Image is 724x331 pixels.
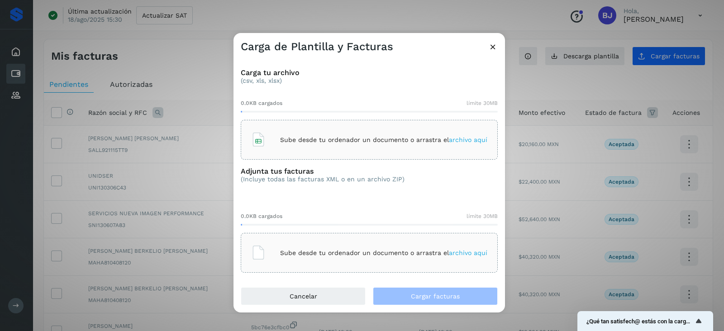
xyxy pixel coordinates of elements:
[586,316,704,326] button: Mostrar encuesta - ¿Qué tan satisfech@ estás con la carga de tus facturas?
[280,249,487,257] p: Sube desde tu ordenador un documento o arrastra el
[280,136,487,144] p: Sube desde tu ordenador un documento o arrastra el
[449,136,487,143] span: archivo aquí
[241,99,282,107] span: 0.0KB cargados
[373,287,498,305] button: Cargar facturas
[449,249,487,256] span: archivo aquí
[290,293,317,299] span: Cancelar
[411,293,460,299] span: Cargar facturas
[241,68,498,77] h3: Carga tu archivo
[586,318,693,325] span: ¿Qué tan satisfech@ estás con la carga de tus facturas?
[241,167,405,175] h3: Adjunta tus facturas
[241,77,498,85] p: (csv, xls, xlsx)
[241,175,405,183] p: (Incluye todas las facturas XML o en un archivo ZIP)
[241,212,282,220] span: 0.0KB cargados
[241,40,393,53] h3: Carga de Plantilla y Facturas
[467,212,498,220] span: límite 30MB
[241,287,366,305] button: Cancelar
[467,99,498,107] span: límite 30MB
